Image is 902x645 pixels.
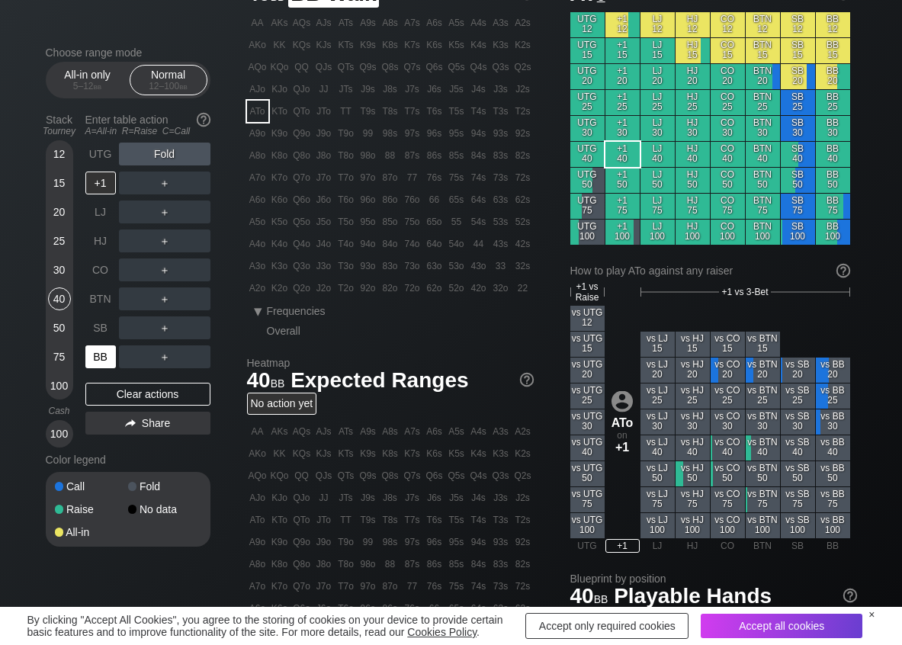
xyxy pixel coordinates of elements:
[781,90,815,115] div: SB 25
[468,12,490,34] div: A4s
[53,66,123,95] div: All-in only
[424,167,445,188] div: 76s
[119,172,210,194] div: ＋
[85,287,116,310] div: BTN
[313,189,335,210] div: J6o
[291,12,313,34] div: AQs
[570,220,605,245] div: UTG 100
[119,316,210,339] div: ＋
[269,123,291,144] div: K9o
[468,189,490,210] div: 64s
[424,34,445,56] div: K6s
[402,189,423,210] div: 76o
[335,79,357,100] div: JTs
[781,220,815,245] div: SB 100
[605,194,640,219] div: +1 75
[781,64,815,89] div: SB 20
[291,278,313,299] div: Q2o
[490,189,512,210] div: 63s
[313,233,335,255] div: J4o
[402,79,423,100] div: J7s
[468,123,490,144] div: 94s
[269,233,291,255] div: K4o
[335,145,357,166] div: T8o
[55,527,128,537] div: All-in
[48,374,71,397] div: 100
[816,194,850,219] div: BB 75
[247,12,268,34] div: AA
[446,233,467,255] div: 54o
[570,12,605,37] div: UTG 12
[291,101,313,122] div: QTo
[490,34,512,56] div: K3s
[512,167,534,188] div: 72s
[380,233,401,255] div: 84o
[468,34,490,56] div: K4s
[711,64,745,89] div: CO 20
[816,116,850,141] div: BB 30
[380,12,401,34] div: A8s
[424,189,445,210] div: 66
[816,168,850,193] div: BB 50
[267,325,314,337] div: Overall
[468,167,490,188] div: 74s
[424,101,445,122] div: T6s
[335,123,357,144] div: T9o
[335,233,357,255] div: T4o
[48,143,71,165] div: 12
[335,278,357,299] div: T2o
[269,12,291,34] div: AKs
[676,168,710,193] div: HJ 50
[247,101,268,122] div: ATo
[291,34,313,56] div: KQs
[380,167,401,188] div: 87o
[380,211,401,233] div: 85o
[313,56,335,78] div: QJs
[313,123,335,144] div: J9o
[570,90,605,115] div: UTG 25
[402,278,423,299] div: 72o
[711,90,745,115] div: CO 25
[468,145,490,166] div: 84s
[269,167,291,188] div: K7o
[40,107,79,143] div: Stack
[446,12,467,34] div: A5s
[358,167,379,188] div: 97o
[133,66,204,95] div: Normal
[380,101,401,122] div: T8s
[247,167,268,188] div: A7o
[358,34,379,56] div: K9s
[711,194,745,219] div: CO 75
[640,116,675,141] div: LJ 30
[402,211,423,233] div: 75o
[358,145,379,166] div: 98o
[402,12,423,34] div: A7s
[269,189,291,210] div: K6o
[291,189,313,210] div: Q6o
[711,220,745,245] div: CO 100
[446,167,467,188] div: 75s
[358,278,379,299] div: 92o
[269,101,291,122] div: KTo
[424,123,445,144] div: 96s
[816,142,850,167] div: BB 40
[380,189,401,210] div: 86o
[711,38,745,63] div: CO 15
[249,302,268,320] div: ▾
[640,12,675,37] div: LJ 12
[711,116,745,141] div: CO 30
[291,145,313,166] div: Q8o
[247,211,268,233] div: A5o
[335,167,357,188] div: T7o
[490,12,512,34] div: A3s
[85,107,210,143] div: Enter table action
[380,123,401,144] div: 98s
[247,255,268,277] div: A3o
[605,168,640,193] div: +1 50
[446,145,467,166] div: 85s
[490,233,512,255] div: 43s
[291,255,313,277] div: Q3o
[48,345,71,368] div: 75
[335,12,357,34] div: ATs
[512,79,534,100] div: J2s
